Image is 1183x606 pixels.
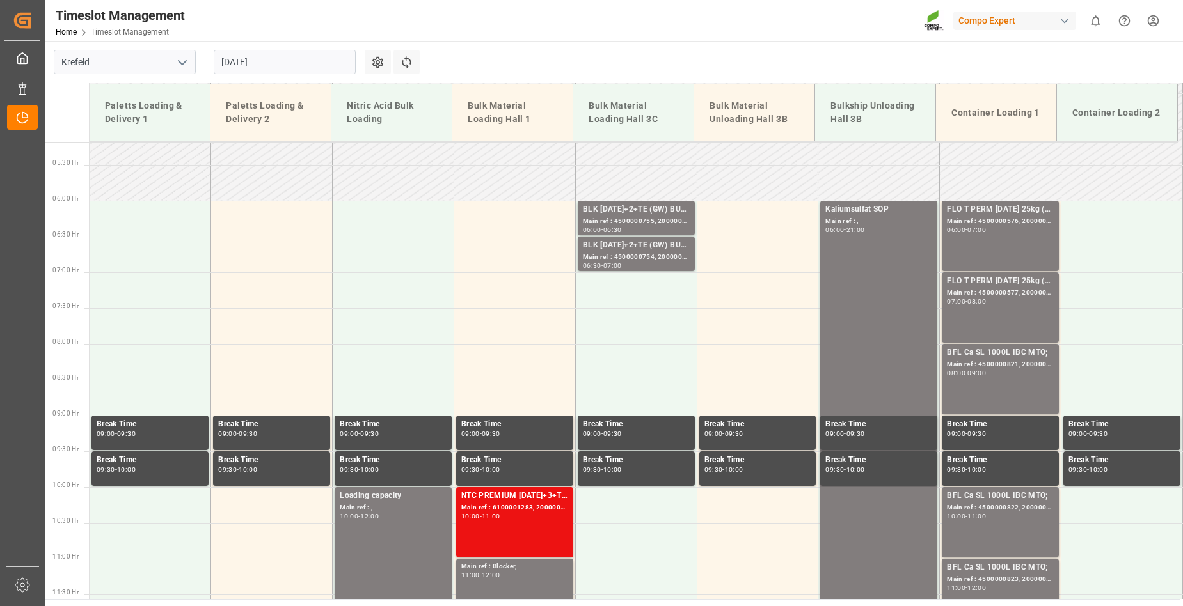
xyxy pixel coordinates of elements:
div: 11:00 [482,513,500,519]
span: 11:00 Hr [52,553,79,560]
div: 09:00 [967,370,986,376]
a: Home [56,27,77,36]
div: - [601,467,603,472]
div: BFL Ca SL 1000L IBC MTO; [947,490,1054,502]
span: 06:00 Hr [52,195,79,202]
div: BFL Ca SL 1000L IBC MTO; [947,561,1054,574]
div: - [115,467,117,472]
div: 10:00 [340,513,358,519]
div: - [844,227,846,233]
div: Bulk Material Loading Hall 3C [584,94,683,131]
div: Main ref : 4500000823, 2000000630; [947,574,1054,585]
div: 09:00 [583,431,601,437]
span: 09:00 Hr [52,410,79,417]
div: BLK [DATE]+2+TE (GW) BULK; [583,239,690,252]
img: Screenshot%202023-09-29%20at%2010.02.21.png_1712312052.png [924,10,944,32]
div: Timeslot Management [56,6,185,25]
button: open menu [172,52,191,72]
button: Compo Expert [953,8,1081,33]
div: Break Time [97,454,203,467]
div: Break Time [947,454,1054,467]
div: - [965,370,967,376]
div: Paletts Loading & Delivery 1 [100,94,200,131]
div: Break Time [1068,418,1175,431]
div: - [358,513,360,519]
span: 11:30 Hr [52,589,79,596]
div: - [965,299,967,304]
div: 11:00 [967,513,986,519]
div: 09:30 [846,431,865,437]
div: 09:30 [725,431,743,437]
div: Main ref : Blocker, [461,561,568,572]
span: 06:30 Hr [52,231,79,238]
div: - [722,431,724,437]
div: Break Time [947,418,1054,431]
div: 07:00 [603,263,622,268]
div: Break Time [461,418,568,431]
div: Main ref : 4500000577, 2000000429; [947,288,1054,299]
div: - [965,467,967,472]
div: 08:00 [967,299,986,304]
div: - [844,431,846,437]
div: 11:00 [461,572,480,578]
div: 09:30 [1068,467,1087,472]
span: 07:30 Hr [52,302,79,309]
div: 09:30 [583,467,601,472]
div: BFL Ca SL 1000L IBC MTO; [947,346,1054,359]
span: 10:00 Hr [52,481,79,488]
div: Break Time [825,454,932,467]
div: 09:30 [461,467,480,472]
div: Loading capacity [340,490,447,502]
div: 09:30 [704,467,723,472]
div: 07:00 [967,227,986,233]
div: 10:00 [461,513,480,519]
div: 09:30 [482,431,500,437]
div: Break Time [583,418,690,431]
div: 09:00 [704,431,723,437]
div: 10:00 [725,467,743,472]
div: Paletts Loading & Delivery 2 [221,94,321,131]
div: 10:00 [846,467,865,472]
div: BLK [DATE]+2+TE (GW) BULK; [583,203,690,216]
span: 08:30 Hr [52,374,79,381]
div: 07:00 [947,299,965,304]
button: Help Center [1110,6,1139,35]
div: Bulk Material Unloading Hall 3B [704,94,804,131]
div: Container Loading 2 [1067,101,1167,125]
div: - [480,431,482,437]
div: Break Time [1068,454,1175,467]
span: 05:30 Hr [52,159,79,166]
div: Main ref : 4500000821, 2000000630; [947,359,1054,370]
div: 12:00 [967,585,986,591]
div: 11:00 [947,585,965,591]
div: 08:00 [947,370,965,376]
div: - [1087,431,1089,437]
div: - [358,467,360,472]
div: - [965,585,967,591]
span: 09:30 Hr [52,446,79,453]
div: Break Time [340,454,447,467]
div: - [480,513,482,519]
div: 10:00 [239,467,257,472]
div: 12:00 [482,572,500,578]
div: 09:30 [97,467,115,472]
div: Break Time [704,418,811,431]
div: 09:30 [239,431,257,437]
div: 06:00 [583,227,601,233]
div: 06:00 [825,227,844,233]
div: 10:00 [360,467,379,472]
div: - [601,227,603,233]
div: - [601,431,603,437]
div: 12:00 [360,513,379,519]
div: - [237,467,239,472]
div: 09:00 [947,431,965,437]
div: 09:30 [967,431,986,437]
div: Break Time [340,418,447,431]
div: Break Time [218,418,325,431]
div: Break Time [704,454,811,467]
div: 10:00 [482,467,500,472]
div: Break Time [97,418,203,431]
div: Main ref : 4500000755, 2000000628; [583,216,690,227]
div: FLO T PERM [DATE] 25kg (x42) WW; [947,275,1054,288]
div: 10:00 [1089,467,1108,472]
